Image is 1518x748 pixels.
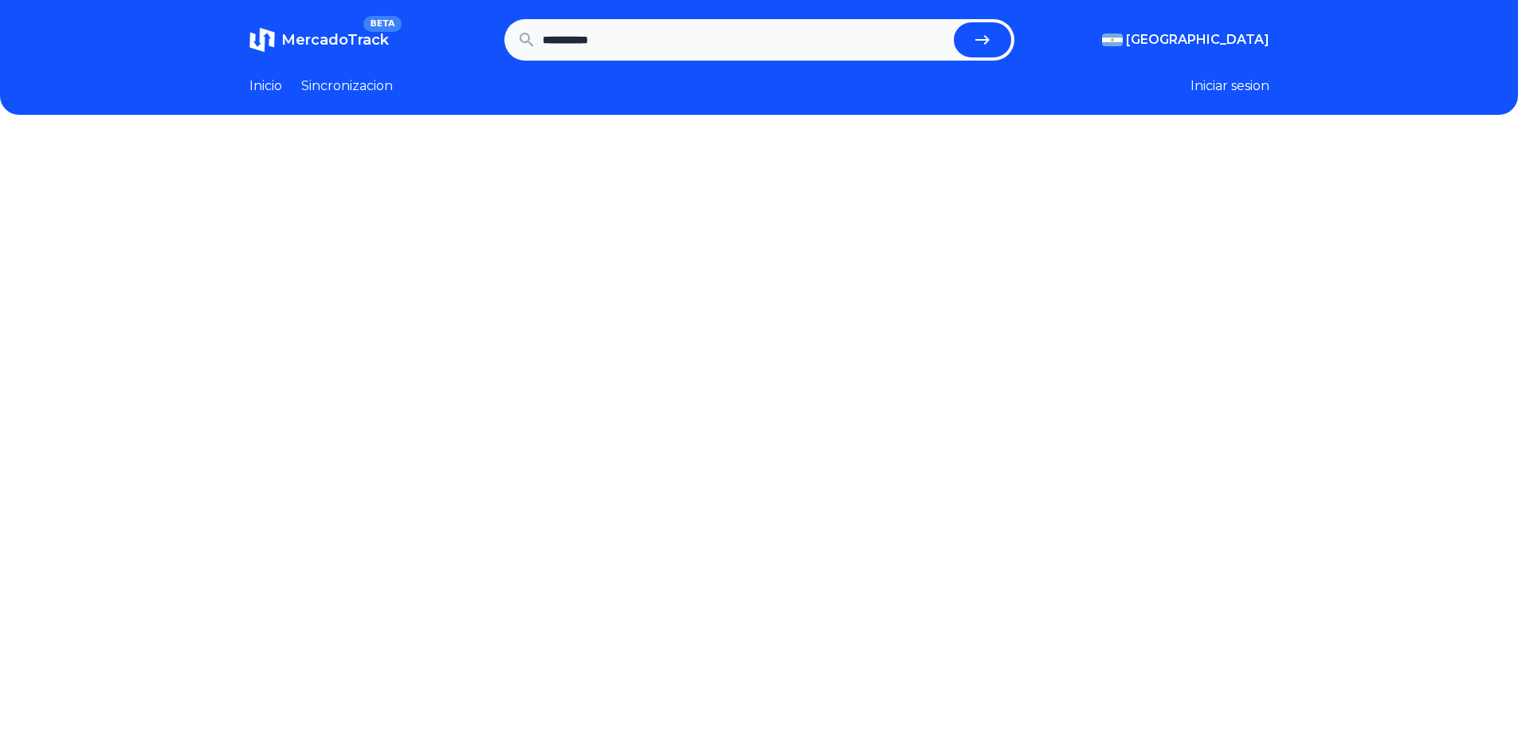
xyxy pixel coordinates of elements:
[249,27,275,53] img: MercadoTrack
[1102,30,1269,49] button: [GEOGRAPHIC_DATA]
[301,77,393,96] a: Sincronizacion
[249,77,282,96] a: Inicio
[249,27,389,53] a: MercadoTrackBETA
[1126,30,1269,49] span: [GEOGRAPHIC_DATA]
[363,16,401,32] span: BETA
[1190,77,1269,96] button: Iniciar sesion
[281,31,389,49] span: MercadoTrack
[1102,33,1123,46] img: Argentina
